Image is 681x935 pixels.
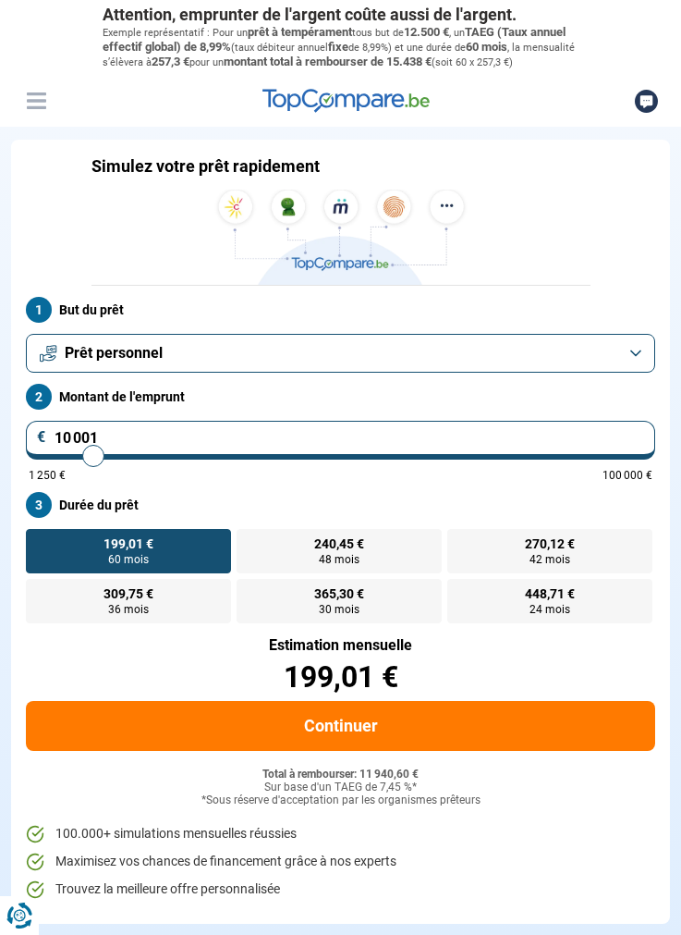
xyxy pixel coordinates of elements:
[29,470,66,481] span: 1 250 €
[152,55,189,68] span: 257,3 €
[529,554,570,565] span: 42 mois
[328,40,348,54] span: fixe
[404,25,449,39] span: 12.500 €
[103,5,579,25] p: Attention, emprunter de l'argent coûte aussi de l'argent.
[103,25,579,70] p: Exemple représentatif : Pour un tous but de , un (taux débiteur annuel de 8,99%) et une durée de ...
[262,89,430,113] img: TopCompare
[103,537,153,550] span: 199,01 €
[26,794,655,807] div: *Sous réserve d'acceptation par les organismes prêteurs
[224,55,432,68] span: montant total à rembourser de 15.438 €
[26,853,655,871] li: Maximisez vos chances de financement grâce à nos experts
[248,25,352,39] span: prêt à tempérament
[319,554,359,565] span: 48 mois
[529,604,570,615] span: 24 mois
[103,25,565,54] span: TAEG (Taux annuel effectif global) de 8,99%
[466,40,507,54] span: 60 mois
[108,604,149,615] span: 36 mois
[108,554,149,565] span: 60 mois
[26,384,655,410] label: Montant de l'emprunt
[91,156,320,177] h1: Simulez votre prêt rapidement
[602,470,652,481] span: 100 000 €
[314,537,364,550] span: 240,45 €
[26,880,655,899] li: Trouvez la meilleure offre personnalisée
[22,87,50,115] button: Menu
[26,297,655,323] label: But du prêt
[26,769,655,781] div: Total à rembourser: 11 940,60 €
[26,701,655,751] button: Continuer
[103,587,153,600] span: 309,75 €
[65,343,163,363] span: Prêt personnel
[26,492,655,518] label: Durée du prêt
[37,430,46,445] span: €
[212,190,470,285] img: TopCompare.be
[314,587,364,600] span: 365,30 €
[26,638,655,653] div: Estimation mensuelle
[525,537,575,550] span: 270,12 €
[26,334,655,373] button: Prêt personnel
[26,781,655,794] div: Sur base d'un TAEG de 7,45 %*
[319,604,359,615] span: 30 mois
[26,825,655,843] li: 100.000+ simulations mensuelles réussies
[26,662,655,692] div: 199,01 €
[525,587,575,600] span: 448,71 €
